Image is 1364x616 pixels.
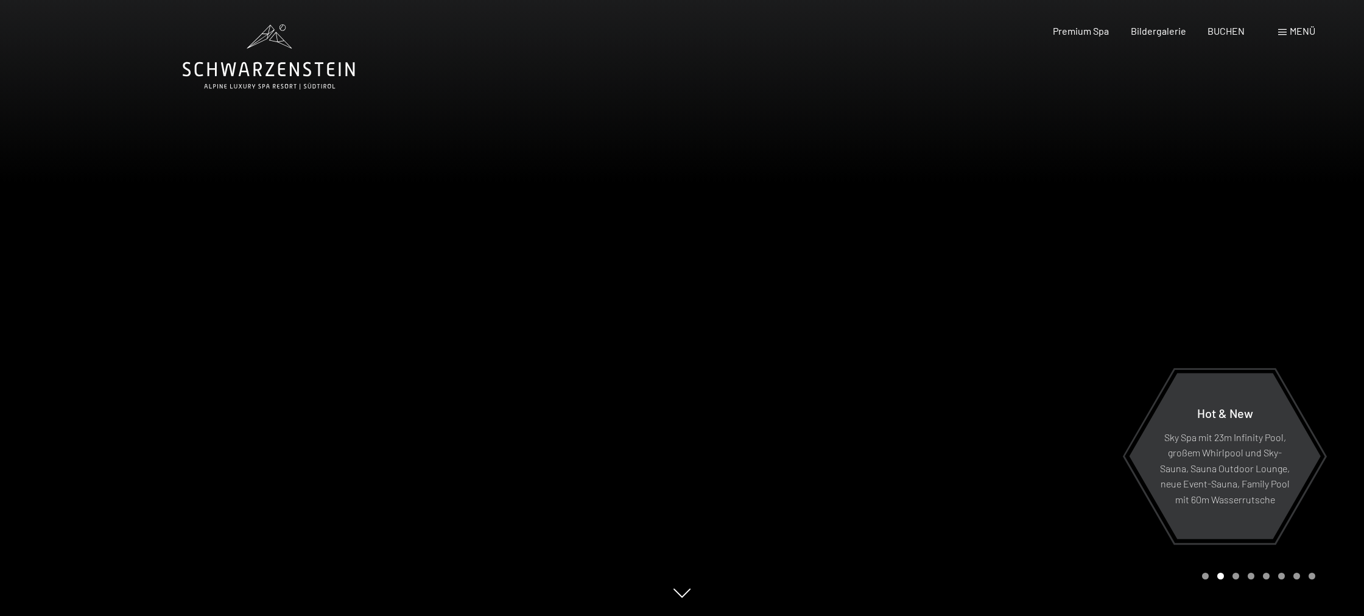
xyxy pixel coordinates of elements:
[1131,25,1186,37] a: Bildergalerie
[1290,25,1315,37] span: Menü
[1278,573,1285,579] div: Carousel Page 6
[1248,573,1254,579] div: Carousel Page 4
[1198,573,1315,579] div: Carousel Pagination
[1159,429,1291,507] p: Sky Spa mit 23m Infinity Pool, großem Whirlpool und Sky-Sauna, Sauna Outdoor Lounge, neue Event-S...
[1309,573,1315,579] div: Carousel Page 8
[1197,405,1253,420] span: Hot & New
[1263,573,1270,579] div: Carousel Page 5
[1128,372,1321,540] a: Hot & New Sky Spa mit 23m Infinity Pool, großem Whirlpool und Sky-Sauna, Sauna Outdoor Lounge, ne...
[1053,25,1109,37] a: Premium Spa
[1217,573,1224,579] div: Carousel Page 2 (Current Slide)
[1202,573,1209,579] div: Carousel Page 1
[1232,573,1239,579] div: Carousel Page 3
[1208,25,1245,37] a: BUCHEN
[1293,573,1300,579] div: Carousel Page 7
